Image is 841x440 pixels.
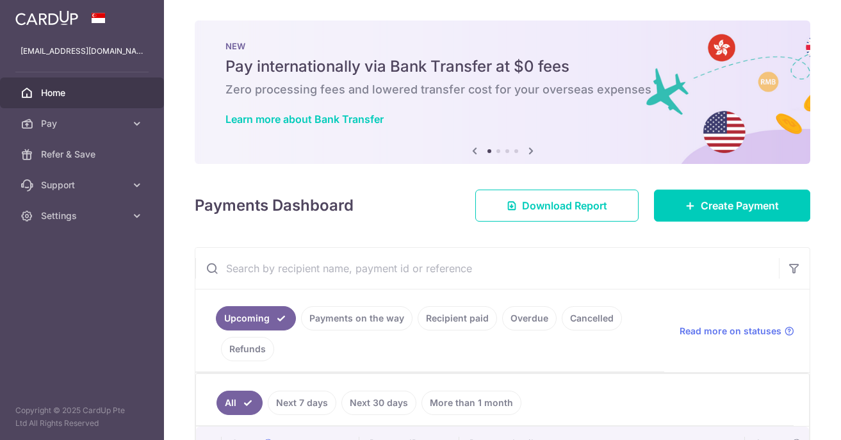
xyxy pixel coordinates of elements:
span: Pay [41,117,126,130]
span: Settings [41,209,126,222]
a: Upcoming [216,306,296,330]
a: Refunds [221,337,274,361]
span: Refer & Save [41,148,126,161]
a: Next 30 days [341,391,416,415]
p: NEW [225,41,780,51]
a: More than 1 month [421,391,521,415]
a: Recipient paid [418,306,497,330]
a: Cancelled [562,306,622,330]
a: Read more on statuses [680,325,794,338]
a: Learn more about Bank Transfer [225,113,384,126]
a: Overdue [502,306,557,330]
span: Read more on statuses [680,325,781,338]
p: [EMAIL_ADDRESS][DOMAIN_NAME] [20,45,143,58]
span: Download Report [522,198,607,213]
a: Create Payment [654,190,810,222]
a: Download Report [475,190,639,222]
span: Support [41,179,126,191]
img: CardUp [15,10,78,26]
img: Bank transfer banner [195,20,810,164]
h5: Pay internationally via Bank Transfer at $0 fees [225,56,780,77]
span: Home [41,86,126,99]
span: Create Payment [701,198,779,213]
a: Payments on the way [301,306,412,330]
a: All [216,391,263,415]
input: Search by recipient name, payment id or reference [195,248,779,289]
a: Next 7 days [268,391,336,415]
h4: Payments Dashboard [195,194,354,217]
h6: Zero processing fees and lowered transfer cost for your overseas expenses [225,82,780,97]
